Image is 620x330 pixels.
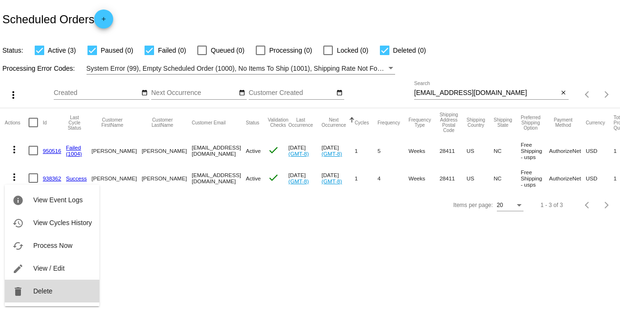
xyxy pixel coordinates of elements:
span: View / Edit [33,264,65,272]
mat-icon: edit [12,263,24,274]
span: View Event Logs [33,196,83,204]
span: Process Now [33,242,72,249]
span: View Cycles History [33,219,92,226]
span: Delete [33,287,52,295]
mat-icon: info [12,195,24,206]
mat-icon: delete [12,286,24,297]
mat-icon: cached [12,240,24,252]
mat-icon: history [12,217,24,229]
